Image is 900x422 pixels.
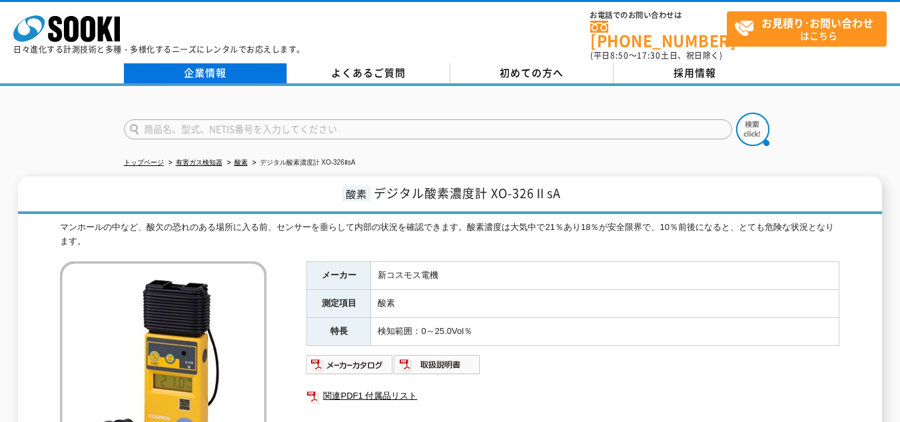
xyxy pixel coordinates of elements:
li: デジタル酸素濃度計 XO-326ⅡsA [250,156,356,170]
input: 商品名、型式、NETIS番号を入力してください [124,119,732,139]
a: トップページ [124,159,164,166]
a: 企業情報 [124,63,287,83]
a: 酸素 [234,159,248,166]
a: 取扱説明書 [394,363,481,373]
span: (平日 ～ 土日、祝日除く) [590,49,722,61]
td: 検知範囲：0～25.0Vol％ [371,318,839,346]
span: お電話でのお問い合わせは [590,11,727,19]
td: 酸素 [371,290,839,318]
img: btn_search.png [736,113,769,146]
a: [PHONE_NUMBER] [590,21,727,48]
th: メーカー [307,262,371,290]
span: デジタル酸素濃度計 XO-326ⅡsA [374,184,561,202]
img: メーカーカタログ [306,354,394,375]
span: 酸素 [342,186,370,201]
a: 初めての方へ [450,63,614,83]
a: お見積り･お問い合わせはこちら [727,11,887,47]
a: よくあるご質問 [287,63,450,83]
strong: お見積り･お問い合わせ [761,15,873,31]
span: 8:50 [610,49,629,61]
a: 採用情報 [614,63,777,83]
a: メーカーカタログ [306,363,394,373]
td: 新コスモス電機 [371,262,839,290]
div: マンホールの中など、酸欠の恐れのある場所に入る前、センサーを垂らして内部の状況を確認できます。酸素濃度は大気中で21％あり18％が安全限界で、10％前後になると、とても危険な状況となります。 [60,221,839,249]
p: 日々進化する計測技術と多種・多様化するニーズにレンタルでお応えします。 [13,45,305,53]
a: 有害ガス検知器 [176,159,223,166]
span: 初めての方へ [500,65,564,80]
a: 関連PDF1 付属品リスト [306,387,839,405]
img: 取扱説明書 [394,354,481,375]
span: 17:30 [637,49,661,61]
th: 特長 [307,318,371,346]
th: 測定項目 [307,290,371,318]
span: はこちら [734,12,886,45]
